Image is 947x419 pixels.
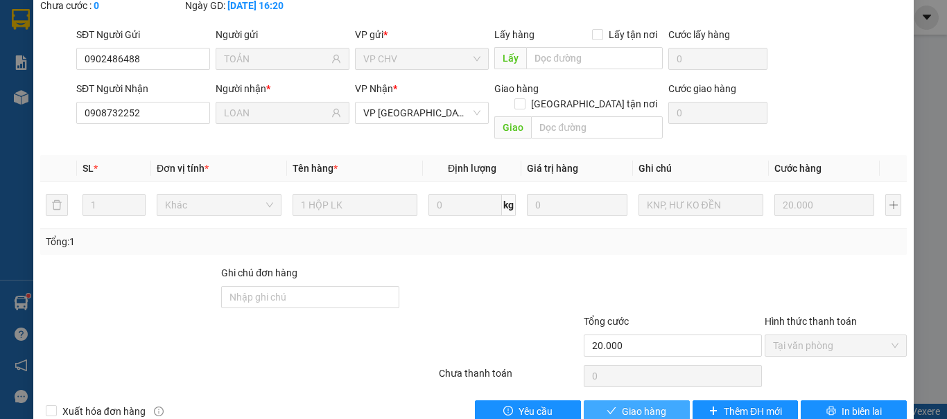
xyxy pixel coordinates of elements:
span: VP Phước Đông [363,102,480,123]
span: SL [82,163,94,174]
span: [GEOGRAPHIC_DATA] tận nơi [525,96,663,112]
span: Lấy tận nơi [603,27,663,42]
label: Hình thức thanh toán [765,316,857,327]
span: exclamation-circle [503,406,513,417]
span: Lấy hàng [494,29,535,40]
label: Cước lấy hàng [668,29,730,40]
span: Tại văn phòng [773,335,898,356]
span: ----------------------------------------- [37,75,170,86]
span: Định lượng [448,163,496,174]
input: Ghi Chú [638,194,763,216]
input: 0 [527,194,627,216]
span: Giao hàng [622,404,666,419]
span: user [331,108,341,118]
input: VD: Bàn, Ghế [293,194,417,216]
span: info-circle [154,407,164,416]
strong: ĐỒNG PHƯỚC [110,8,190,19]
input: Cước giao hàng [668,102,767,124]
span: user [331,54,341,64]
label: Cước giao hàng [668,83,736,94]
div: SĐT Người Gửi [76,27,210,42]
span: Bến xe [GEOGRAPHIC_DATA] [110,22,186,39]
span: Thêm ĐH mới [724,404,782,419]
span: Đơn vị tính [157,163,209,174]
button: delete [46,194,68,216]
span: printer [826,406,836,417]
button: plus [885,194,901,216]
div: Người nhận [216,81,349,96]
img: logo [5,8,67,69]
div: VP gửi [355,27,489,42]
span: VP CHV [363,48,480,69]
span: [PERSON_NAME]: [4,89,146,98]
span: Hotline: 19001152 [110,62,170,70]
span: 01 Võ Văn Truyện, KP.1, Phường 2 [110,42,191,59]
input: Dọc đường [526,47,663,69]
div: Chưa thanh toán [437,366,582,390]
span: kg [502,194,516,216]
span: VP Nhận [355,83,393,94]
div: SĐT Người Nhận [76,81,210,96]
span: Giá trị hàng [527,163,578,174]
span: plus [709,406,718,417]
div: Tổng: 1 [46,234,367,249]
input: 0 [774,194,874,216]
span: Tổng cước [584,316,629,327]
th: Ghi chú [633,155,769,182]
span: check [607,406,616,417]
span: Giao hàng [494,83,539,94]
span: Lấy [494,47,526,69]
span: In ngày: [4,100,85,109]
div: Người gửi [216,27,349,42]
input: Cước lấy hàng [668,48,767,70]
span: Khác [165,195,273,215]
input: Dọc đường [531,116,663,139]
span: Xuất hóa đơn hàng [57,404,151,419]
input: Tên người gửi [224,51,329,66]
label: Ghi chú đơn hàng [221,267,297,278]
span: VPPD1209250011 [69,88,146,98]
span: 16:05:17 [DATE] [31,100,85,109]
input: Tên người nhận [224,105,329,121]
span: Yêu cầu [519,404,553,419]
span: Tên hàng [293,163,338,174]
span: Giao [494,116,531,139]
span: In biên lai [842,404,882,419]
span: Cước hàng [774,163,822,174]
input: Ghi chú đơn hàng [221,286,399,308]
